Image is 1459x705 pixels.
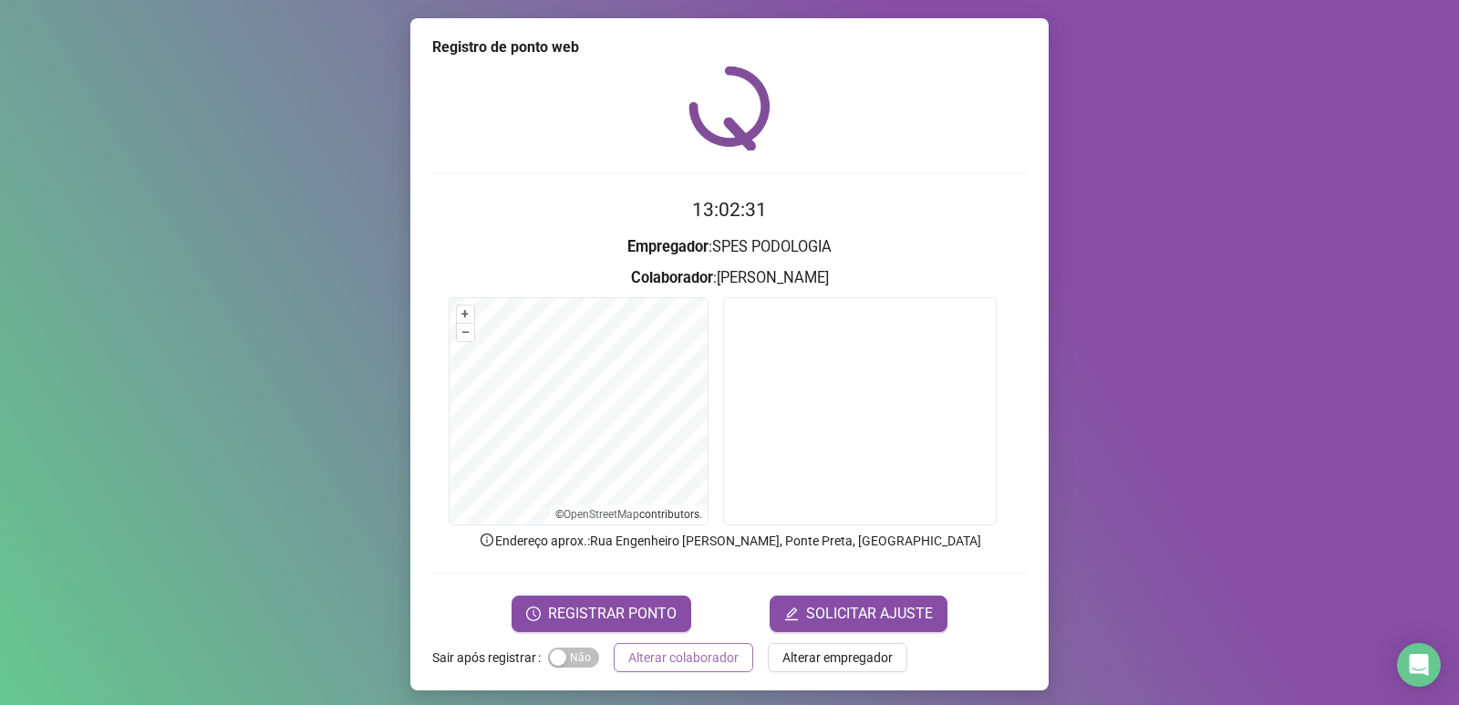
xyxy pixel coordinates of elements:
[479,532,495,548] span: info-circle
[782,648,893,668] span: Alterar empregador
[432,235,1027,259] h3: : SPES PODOLOGIA
[692,199,767,221] time: 13:02:31
[688,66,771,150] img: QRPoint
[564,508,639,521] a: OpenStreetMap
[512,596,691,632] button: REGISTRAR PONTO
[770,596,947,632] button: editSOLICITAR AJUSTE
[432,643,548,672] label: Sair após registrar
[457,306,474,323] button: +
[526,607,541,621] span: clock-circle
[457,324,474,341] button: –
[432,531,1027,551] p: Endereço aprox. : Rua Engenheiro [PERSON_NAME], Ponte Preta, [GEOGRAPHIC_DATA]
[555,508,702,521] li: © contributors.
[627,238,709,255] strong: Empregador
[806,603,933,625] span: SOLICITAR AJUSTE
[784,607,799,621] span: edit
[768,643,907,672] button: Alterar empregador
[628,648,739,668] span: Alterar colaborador
[1397,643,1441,687] div: Open Intercom Messenger
[432,36,1027,58] div: Registro de ponto web
[432,266,1027,290] h3: : [PERSON_NAME]
[614,643,753,672] button: Alterar colaborador
[548,603,677,625] span: REGISTRAR PONTO
[631,269,713,286] strong: Colaborador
